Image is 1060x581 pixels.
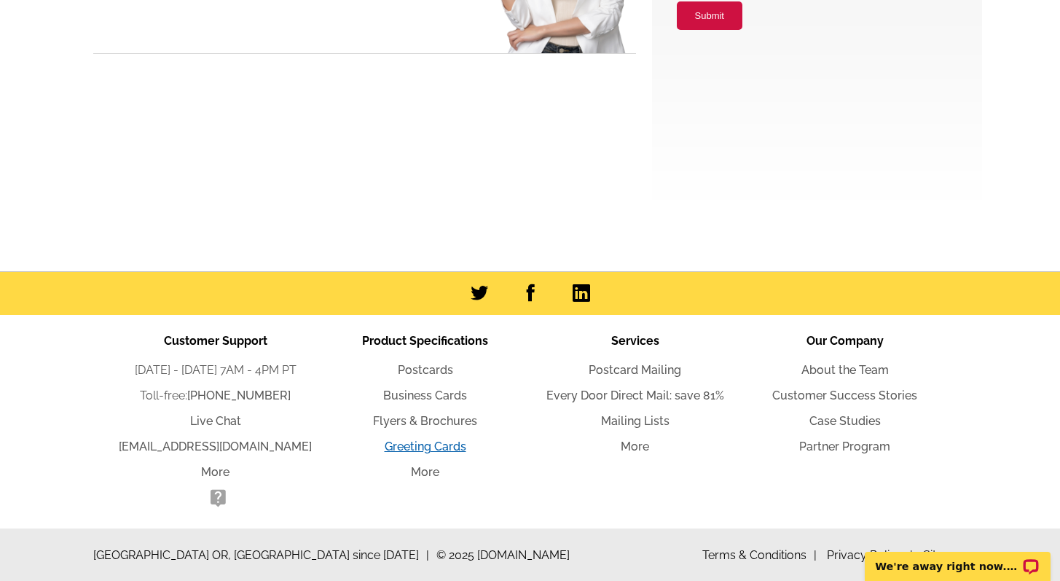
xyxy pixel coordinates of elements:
a: About the Team [801,363,889,377]
a: More [411,465,439,479]
a: Postcards [398,363,453,377]
a: Business Cards [383,389,467,402]
a: [EMAIL_ADDRESS][DOMAIN_NAME] [119,440,312,453]
a: More [201,465,229,479]
a: Every Door Direct Mail: save 81% [546,389,724,402]
a: Case Studies [809,414,881,428]
a: Privacy Policy [827,548,913,562]
a: Partner Program [799,440,890,453]
span: © 2025 [DOMAIN_NAME] [436,547,570,564]
a: Postcard Mailing [589,363,681,377]
a: [PHONE_NUMBER] [187,389,291,402]
span: Product Specifications [362,334,488,348]
span: Customer Support [164,334,267,348]
a: Terms & Conditions [702,548,817,562]
button: Submit [677,1,742,31]
a: Customer Success Stories [772,389,917,402]
iframe: LiveChat chat widget [855,535,1060,581]
span: [GEOGRAPHIC_DATA] OR, [GEOGRAPHIC_DATA] since [DATE] [93,547,429,564]
li: Toll-free: [111,387,321,405]
a: Flyers & Brochures [373,414,477,428]
span: Services [611,334,659,348]
span: Our Company [806,334,884,348]
li: [DATE] - [DATE] 7AM - 4PM PT [111,362,321,379]
a: Greeting Cards [385,440,466,453]
a: Live Chat [190,414,241,428]
a: More [621,440,649,453]
a: Mailing Lists [601,414,670,428]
